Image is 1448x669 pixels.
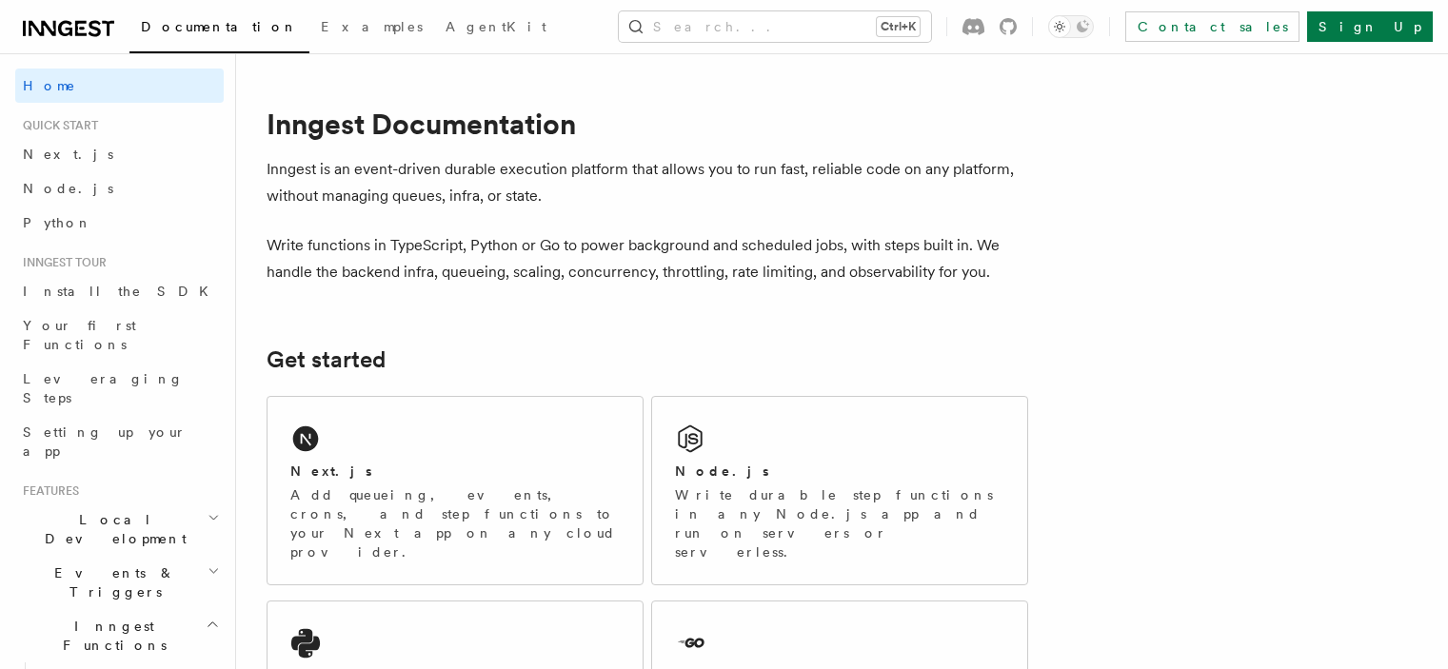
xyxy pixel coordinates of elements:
[15,510,208,548] span: Local Development
[290,485,620,561] p: Add queueing, events, crons, and step functions to your Next app on any cloud provider.
[15,483,79,499] span: Features
[15,415,224,468] a: Setting up your app
[15,274,224,308] a: Install the SDK
[675,485,1004,561] p: Write durable step functions in any Node.js app and run on servers or serverless.
[23,215,92,230] span: Python
[15,617,206,655] span: Inngest Functions
[23,76,76,95] span: Home
[15,556,224,609] button: Events & Triggers
[15,609,224,662] button: Inngest Functions
[129,6,309,53] a: Documentation
[23,181,113,196] span: Node.js
[23,424,187,459] span: Setting up your app
[446,19,546,34] span: AgentKit
[619,11,931,42] button: Search...Ctrl+K
[267,396,644,585] a: Next.jsAdd queueing, events, crons, and step functions to your Next app on any cloud provider.
[651,396,1028,585] a: Node.jsWrite durable step functions in any Node.js app and run on servers or serverless.
[267,232,1028,285] p: Write functions in TypeScript, Python or Go to power background and scheduled jobs, with steps bu...
[267,346,386,373] a: Get started
[15,171,224,206] a: Node.js
[1125,11,1299,42] a: Contact sales
[15,137,224,171] a: Next.js
[877,17,920,36] kbd: Ctrl+K
[267,107,1028,141] h1: Inngest Documentation
[1048,15,1094,38] button: Toggle dark mode
[321,19,423,34] span: Examples
[23,318,136,352] span: Your first Functions
[141,19,298,34] span: Documentation
[15,362,224,415] a: Leveraging Steps
[309,6,434,51] a: Examples
[23,147,113,162] span: Next.js
[15,118,98,133] span: Quick start
[1307,11,1433,42] a: Sign Up
[434,6,558,51] a: AgentKit
[267,156,1028,209] p: Inngest is an event-driven durable execution platform that allows you to run fast, reliable code ...
[15,255,107,270] span: Inngest tour
[675,462,769,481] h2: Node.js
[15,308,224,362] a: Your first Functions
[23,284,220,299] span: Install the SDK
[15,563,208,601] span: Events & Triggers
[15,502,224,556] button: Local Development
[15,69,224,103] a: Home
[15,206,224,240] a: Python
[23,371,184,405] span: Leveraging Steps
[290,462,372,481] h2: Next.js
